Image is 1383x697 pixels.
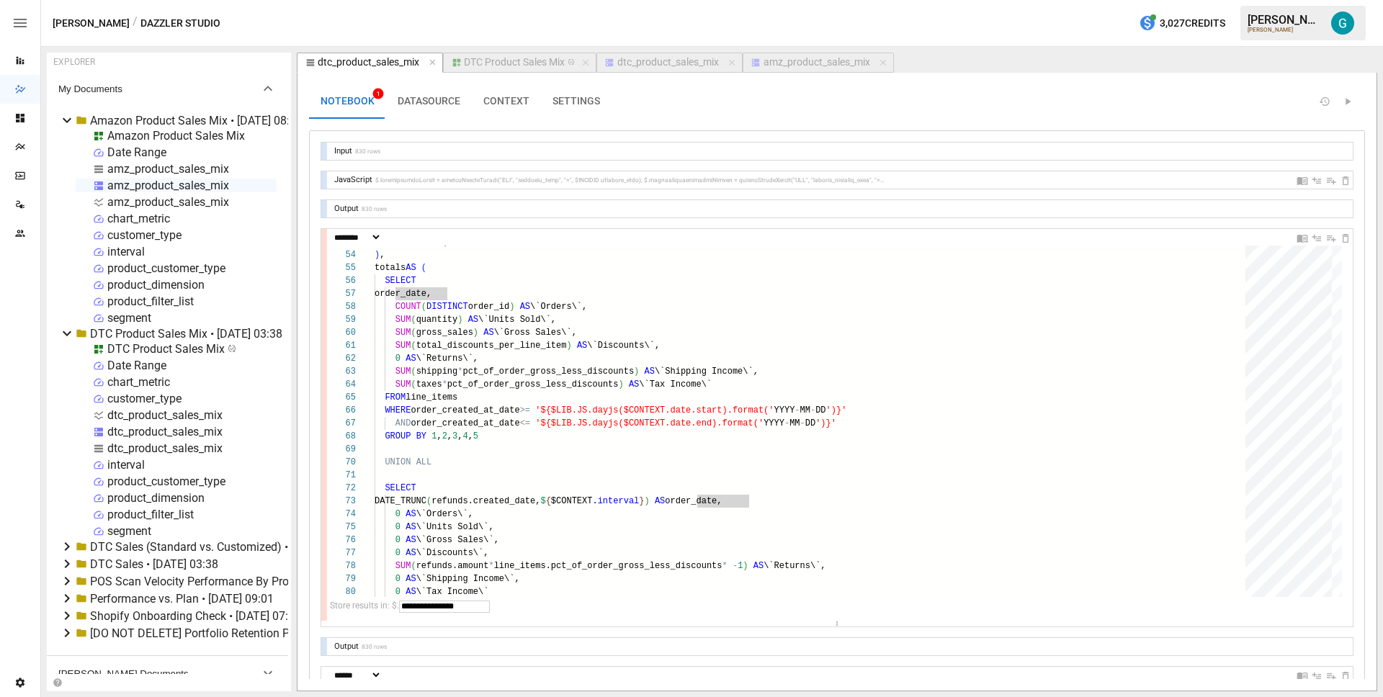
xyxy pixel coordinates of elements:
[386,84,472,119] button: DATASOURCE
[644,367,654,377] span: AS
[406,574,416,584] span: AS
[1311,230,1322,244] div: Insert Cell Above
[90,540,357,554] div: DTC Sales (Standard vs. Customized) • [DATE] 03:21
[107,491,205,505] div: product_dimension
[494,561,722,571] span: line_items.pct_of_order_gross_less_discounts
[330,378,356,391] div: 64
[1322,3,1363,43] button: Gavin Acres
[90,557,218,571] div: DTC Sales • [DATE] 03:38
[330,339,356,352] div: 61
[385,483,416,493] span: SELECT
[406,522,416,532] span: AS
[468,302,510,312] span: order_id
[330,287,356,300] div: 57
[330,248,356,261] div: 54
[416,509,473,519] span: \`Orders\`,
[665,496,722,506] span: order_date,
[764,561,825,571] span: \`Returns\`,
[411,328,416,338] span: (
[655,496,665,506] span: AS
[805,418,815,428] span: DD
[107,261,225,275] div: product_customer_type
[395,341,411,351] span: SUM
[494,328,577,338] span: \`Gross Sales\`,
[416,522,494,532] span: \`Units Sold\`,
[431,496,540,506] span: refunds.created_date,
[107,245,145,258] div: interval
[107,441,223,455] div: dtc_product_sales_mix
[764,56,870,69] div: amz_product_sales_mix
[411,418,519,428] span: order_created_at_date
[107,278,205,292] div: product_dimension
[330,482,356,495] div: 72
[738,561,743,571] span: 1
[634,367,639,377] span: )
[546,496,551,506] span: {
[107,392,182,405] div: customer_type
[764,418,784,428] span: YYYY
[331,146,355,156] div: Input
[395,315,411,325] span: SUM
[90,327,282,341] div: DTC Product Sales Mix • [DATE] 03:38
[1325,230,1337,244] div: Insert Cell Below
[107,458,145,472] div: interval
[107,524,151,538] div: segment
[107,179,229,192] div: amz_product_sales_mix
[53,14,130,32] button: [PERSON_NAME]
[810,405,815,415] span: -
[577,341,587,351] span: AS
[107,212,170,225] div: chart_metric
[107,145,166,159] div: Date Range
[90,592,274,606] div: Performance vs. Plan • [DATE] 09:01
[107,508,194,521] div: product_filter_list
[47,656,288,691] button: [PERSON_NAME] Documents
[596,53,743,73] button: dtc_product_sales_mix
[1160,14,1225,32] span: 3,027 Credits
[520,405,530,415] span: >=
[385,405,411,415] span: WHERE
[411,379,416,390] span: (
[566,341,571,351] span: )
[133,14,138,32] div: /
[617,56,719,69] div: dtc_product_sales_mix
[330,300,356,313] div: 58
[47,71,288,106] button: My Documents
[540,496,545,506] span: $
[330,417,356,430] div: 67
[795,405,800,415] span: -
[478,315,556,325] span: \`Units Sold\`,
[800,418,805,428] span: -
[535,405,774,415] span: '${$LIB.JS.dayjs($CONTEXT.date.start).format('
[331,642,362,651] div: Output
[330,313,356,326] div: 59
[58,668,259,679] span: [PERSON_NAME] Documents
[416,367,458,377] span: shipping
[355,148,380,155] div: 830 rows
[50,678,65,688] button: Collapse Folders
[318,56,419,69] div: dtc_product_sales_mix
[1340,230,1351,244] div: Delete Cell
[330,443,356,456] div: 69
[655,367,758,377] span: \`Shipping Income\`,
[743,53,894,73] button: amz_product_sales_mix
[107,162,229,176] div: amz_product_sales_mix
[395,535,400,545] span: 0
[395,522,400,532] span: 0
[380,250,385,260] span: ,
[375,250,380,260] span: )
[362,205,387,212] div: 830 rows
[375,263,406,273] span: totals
[330,274,356,287] div: 56
[644,496,649,506] span: )
[416,548,489,558] span: \`Discounts\`,
[411,561,416,571] span: (
[1248,27,1322,33] div: [PERSON_NAME]
[416,587,489,597] span: \`Tax Income\`
[53,57,95,67] div: EXPLORER
[90,575,386,588] div: POS Scan Velocity Performance By Product • [DATE] 07:57
[568,58,576,66] svg: Published
[228,344,236,353] svg: Published
[330,547,356,559] div: 77
[1248,13,1322,27] div: [PERSON_NAME]
[107,311,151,325] div: segment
